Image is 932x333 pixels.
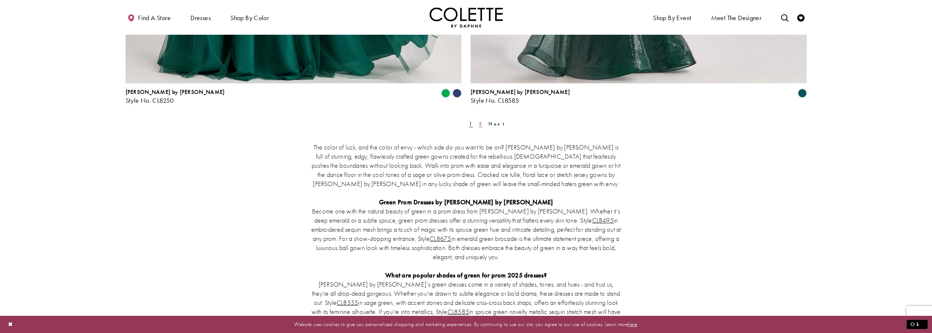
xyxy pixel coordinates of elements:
[477,118,485,129] a: Page 2
[4,318,17,331] button: Close Dialog
[138,14,171,22] span: Find a store
[311,207,622,261] p: Become one with the natural beauty of green in a prom dress from [PERSON_NAME] by [PERSON_NAME]. ...
[628,321,637,328] a: here
[779,7,790,27] a: Toggle search
[467,118,475,129] span: Current Page
[469,121,473,127] span: 1
[471,88,570,96] span: [PERSON_NAME] by [PERSON_NAME]
[53,319,879,329] p: Website uses cookies to give you personalized shopping and marketing experiences. By continuing t...
[471,96,519,105] span: Style No. CL8585
[448,307,469,316] a: CL8585
[126,96,174,105] span: Style No. CL8250
[592,216,614,224] a: CL8495
[126,89,225,104] div: Colette by Daphne Style No. CL8250
[795,7,806,27] a: Check Wishlist
[337,298,358,307] a: CL8555
[230,14,269,22] span: Shop by color
[711,14,762,22] span: Meet the designer
[311,143,622,188] p: The color of luck, and the color of envy - which side do you want to be on? [PERSON_NAME] by [PER...
[907,320,928,329] button: Submit Dialog
[453,89,461,98] i: Navy Blue
[441,89,450,98] i: Emerald
[126,88,225,96] span: [PERSON_NAME] by [PERSON_NAME]
[651,7,693,27] span: Shop By Event
[489,121,509,127] span: Next
[798,89,807,98] i: Spruce
[229,7,271,27] span: Shop by color
[653,14,691,22] span: Shop By Event
[709,7,764,27] a: Meet the designer
[385,271,547,279] strong: What are popular shades of green for prom 2025 dresses?
[479,121,483,127] span: 2
[486,118,511,129] a: Next Page
[126,7,172,27] a: Find a store
[471,89,570,104] div: Colette by Daphne Style No. CL8585
[379,198,553,206] strong: Green Prom Dresses by [PERSON_NAME] by [PERSON_NAME]
[189,7,212,27] span: Dresses
[190,14,211,22] span: Dresses
[430,7,503,27] a: Visit Home Page
[430,7,503,27] img: Colette by Daphne
[430,234,451,243] a: CL8675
